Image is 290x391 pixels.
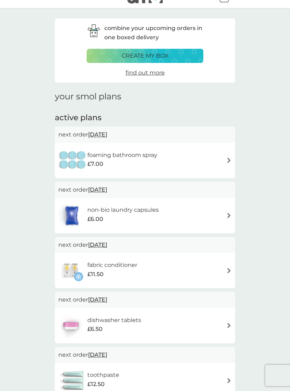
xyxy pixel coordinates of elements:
span: £12.50 [87,380,105,389]
h6: non-bio laundry capsules [87,205,159,215]
img: foaming bathroom spray [58,148,87,173]
p: next order [58,295,232,304]
p: create my box [122,51,169,60]
p: next order [58,350,232,360]
span: £7.00 [87,159,103,169]
a: find out more [126,68,165,77]
h6: foaming bathroom spray [87,151,157,160]
img: arrow right [226,213,232,218]
img: non-bio laundry capsules [58,203,85,228]
img: arrow right [226,158,232,163]
h6: dishwasher tablets [87,316,141,325]
span: [DATE] [88,348,107,362]
span: [DATE] [88,128,107,141]
span: [DATE] [88,293,107,307]
img: arrow right [226,323,232,328]
span: £6.50 [87,325,103,334]
h1: your smol plans [55,92,235,102]
p: combine your upcoming orders in one boxed delivery [104,24,203,42]
img: arrow right [226,378,232,383]
p: next order [58,240,232,250]
p: next order [58,130,232,139]
img: dishwasher tablets [58,313,83,338]
span: [DATE] [88,183,107,197]
span: £11.50 [87,270,104,279]
button: create my box [87,49,203,63]
img: fabric conditioner [58,258,83,283]
h6: toothpaste [87,370,119,380]
span: find out more [126,69,165,76]
h6: fabric conditioner [87,261,137,270]
img: arrow right [226,268,232,273]
span: £6.00 [87,215,103,224]
span: [DATE] [88,238,107,252]
h2: active plans [55,112,235,123]
p: next order [58,185,232,194]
